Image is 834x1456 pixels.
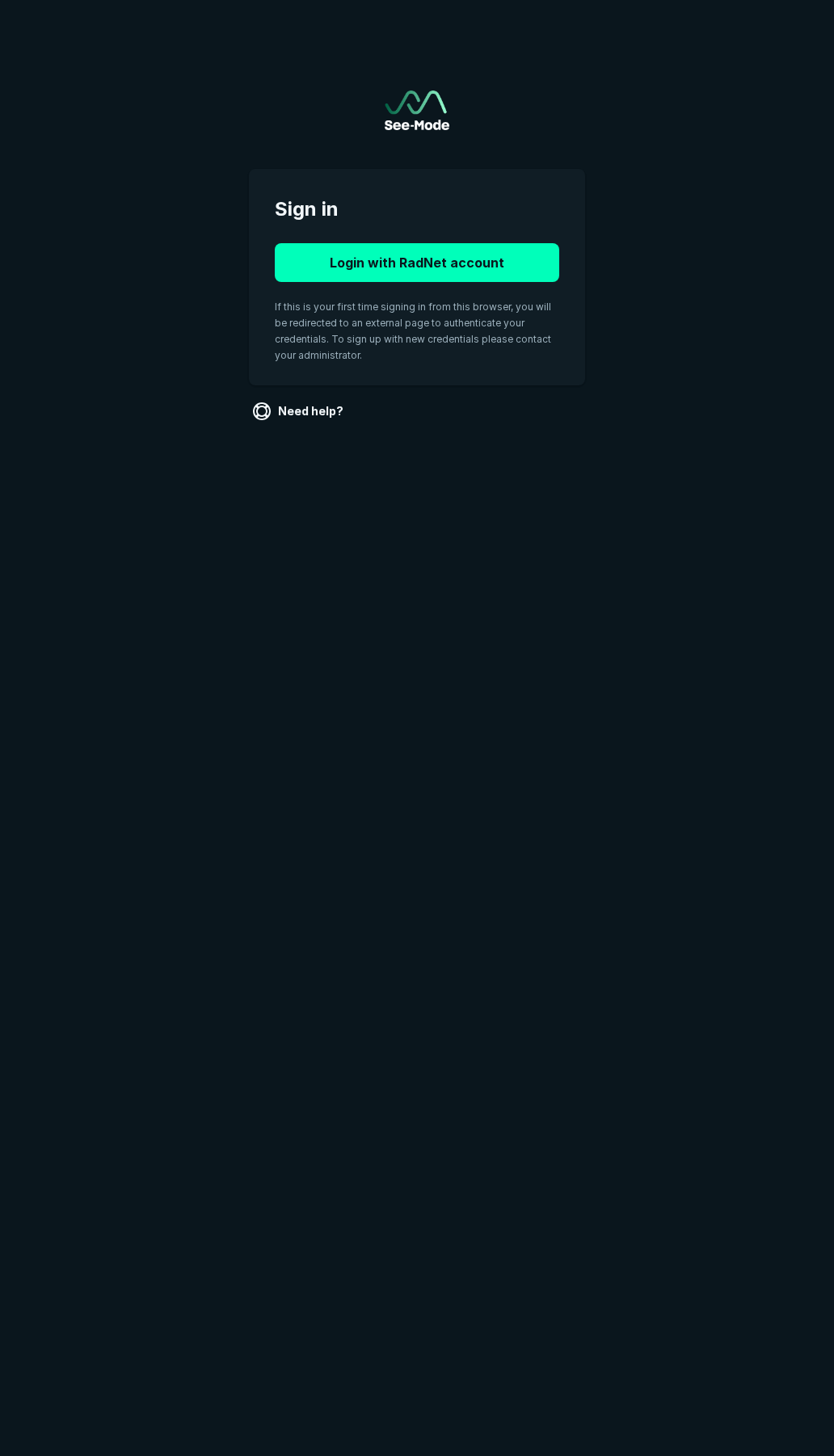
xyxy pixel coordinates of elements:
[385,90,449,130] img: See-Mode Logo
[385,90,449,130] a: Go to sign in
[275,195,559,224] span: Sign in
[275,243,559,282] button: Login with RadNet account
[275,301,551,361] span: If this is your first time signing in from this browser, you will be redirected to an external pa...
[249,398,350,424] a: Need help?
